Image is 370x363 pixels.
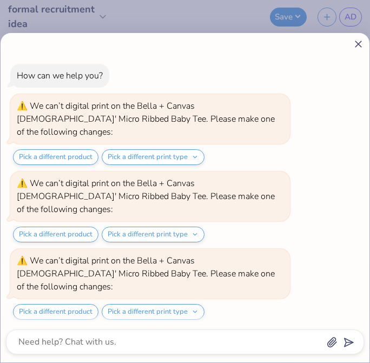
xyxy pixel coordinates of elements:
button: Pick a different product [13,304,98,320]
div: We can’t digital print on the Bella + Canvas [DEMOGRAPHIC_DATA]' Micro Ribbed Baby Tee. Please ma... [17,255,275,293]
button: Pick a different product [13,227,98,242]
button: Pick a different print type [102,227,204,242]
button: Pick a different print type [102,304,204,320]
div: How can we help you? [17,70,103,82]
button: Pick a different product [13,149,98,165]
div: We can’t digital print on the Bella + Canvas [DEMOGRAPHIC_DATA]' Micro Ribbed Baby Tee. Please ma... [17,100,275,138]
div: We can’t digital print on the Bella + Canvas [DEMOGRAPHIC_DATA]' Micro Ribbed Baby Tee. Please ma... [17,177,275,215]
button: Pick a different print type [102,149,204,165]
